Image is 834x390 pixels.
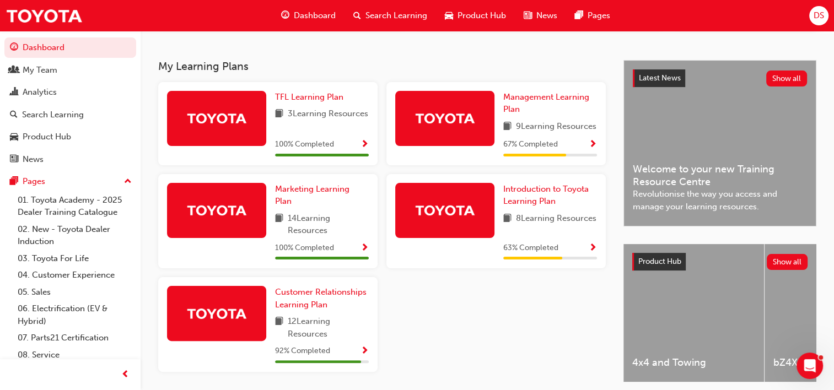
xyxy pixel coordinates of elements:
[10,88,18,97] span: chart-icon
[4,171,136,192] button: Pages
[294,9,336,22] span: Dashboard
[639,73,681,83] span: Latest News
[275,242,334,254] span: 100 % Completed
[458,9,506,22] span: Product Hub
[275,138,334,151] span: 100 % Completed
[124,175,132,189] span: up-icon
[275,107,283,121] span: book-icon
[275,184,349,207] span: Marketing Learning Plan
[633,163,807,188] span: Welcome to your new Training Resource Centre
[275,286,369,311] a: Customer Relationships Learning Plan
[288,315,369,340] span: 12 Learning Resources
[360,243,369,253] span: Show Progress
[516,212,596,226] span: 8 Learning Resources
[53,4,171,21] h1: Toyota Training Resource Centre
[536,9,557,22] span: News
[767,254,808,270] button: Show all
[503,91,597,116] a: Management Learning Plan
[275,315,283,340] span: book-icon
[62,21,105,32] p: A few hours
[360,346,369,356] span: Show Progress
[31,9,49,27] div: Profile image for Trak
[436,4,515,27] a: car-iconProduct Hub
[18,176,179,182] div: [PERSON_NAME] and [PERSON_NAME] • 5m ago
[83,51,152,60] span: TRC Login Issues
[589,241,597,255] button: Show Progress
[275,212,283,237] span: book-icon
[797,353,823,379] iframe: Intercom live chat
[345,4,436,27] a: search-iconSearch Learning
[633,188,807,213] span: Revolutionise the way you access and manage your learning resources.
[23,153,44,166] div: News
[186,201,247,220] img: Trak
[13,300,136,329] a: 06. Electrification (EV & Hybrid)
[589,243,597,253] span: Show Progress
[27,156,79,165] b: A few hours
[632,356,755,369] span: 4x4 and Towing
[23,86,57,99] div: Analytics
[22,109,84,121] div: Search Learning
[809,6,828,25] button: DS
[10,43,18,53] span: guage-icon
[23,64,57,77] div: My Team
[353,9,361,23] span: search-icon
[4,35,136,171] button: DashboardMy TeamAnalyticsSearch LearningProduct HubNews
[288,107,368,121] span: 3 Learning Resources
[360,140,369,150] span: Show Progress
[13,250,136,267] a: 03. Toyota For Life
[18,86,172,140] div: You’ll get replies here and in your email: ✉️
[18,145,172,167] div: Our usual reply time 🕒
[589,138,597,151] button: Show Progress
[275,345,330,357] span: 92 % Completed
[10,66,18,75] span: people-icon
[766,71,808,86] button: Show all
[503,242,558,254] span: 63 % Completed
[49,200,203,221] div: Can she please be credited from [DATE] course.
[275,92,343,102] span: TFL Learning Plan
[503,92,589,115] span: Management Learning Plan
[638,257,681,266] span: Product Hub
[633,69,807,87] a: Latest NewsShow all
[10,110,18,120] span: search-icon
[503,212,512,226] span: book-icon
[503,184,589,207] span: Introduction to Toyota Learning Plan
[275,91,348,104] a: TFL Learning Plan
[281,9,289,23] span: guage-icon
[4,37,136,58] a: Dashboard
[23,175,45,188] div: Pages
[275,183,369,208] a: Marketing Learning Plan
[288,212,369,237] span: 14 Learning Resources
[186,304,247,323] img: Trak
[10,132,18,142] span: car-icon
[13,221,136,250] a: 02. New - Toyota Dealer Induction
[23,131,71,143] div: Product Hub
[4,149,136,170] a: News
[13,192,136,221] a: 01. Toyota Academy - 2025 Dealer Training Catalogue
[9,79,181,174] div: You’ll get replies here and in your email:✉️[PERSON_NAME][EMAIL_ADDRESS][PERSON_NAME][DOMAIN_NAME...
[632,253,808,270] a: Product HubShow all
[13,284,136,301] a: 05. Sales
[7,8,28,29] button: go back
[515,4,566,27] a: news-iconNews
[623,244,764,382] a: 4x4 and Towing
[121,368,130,382] span: prev-icon
[9,79,212,193] div: Lisa and Menno says…
[415,109,475,128] img: Trak
[6,3,83,28] a: Trak
[275,287,367,310] span: Customer Relationships Learning Plan
[13,267,136,284] a: 04. Customer Experience
[40,193,212,228] div: Can she please be credited from [DATE] course.
[189,301,207,319] button: Send a message…
[60,44,161,67] a: TRC Login Issues
[17,306,26,315] button: Emoji picker
[415,201,475,220] img: Trak
[503,138,558,151] span: 67 % Completed
[566,4,619,27] a: pages-iconPages
[52,306,61,315] button: Upload attachment
[35,306,44,315] button: Gif picker
[9,229,212,331] div: Dixie says…
[18,108,168,138] b: [PERSON_NAME][EMAIL_ADDRESS][PERSON_NAME][DOMAIN_NAME]
[360,241,369,255] button: Show Progress
[4,105,136,125] a: Search Learning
